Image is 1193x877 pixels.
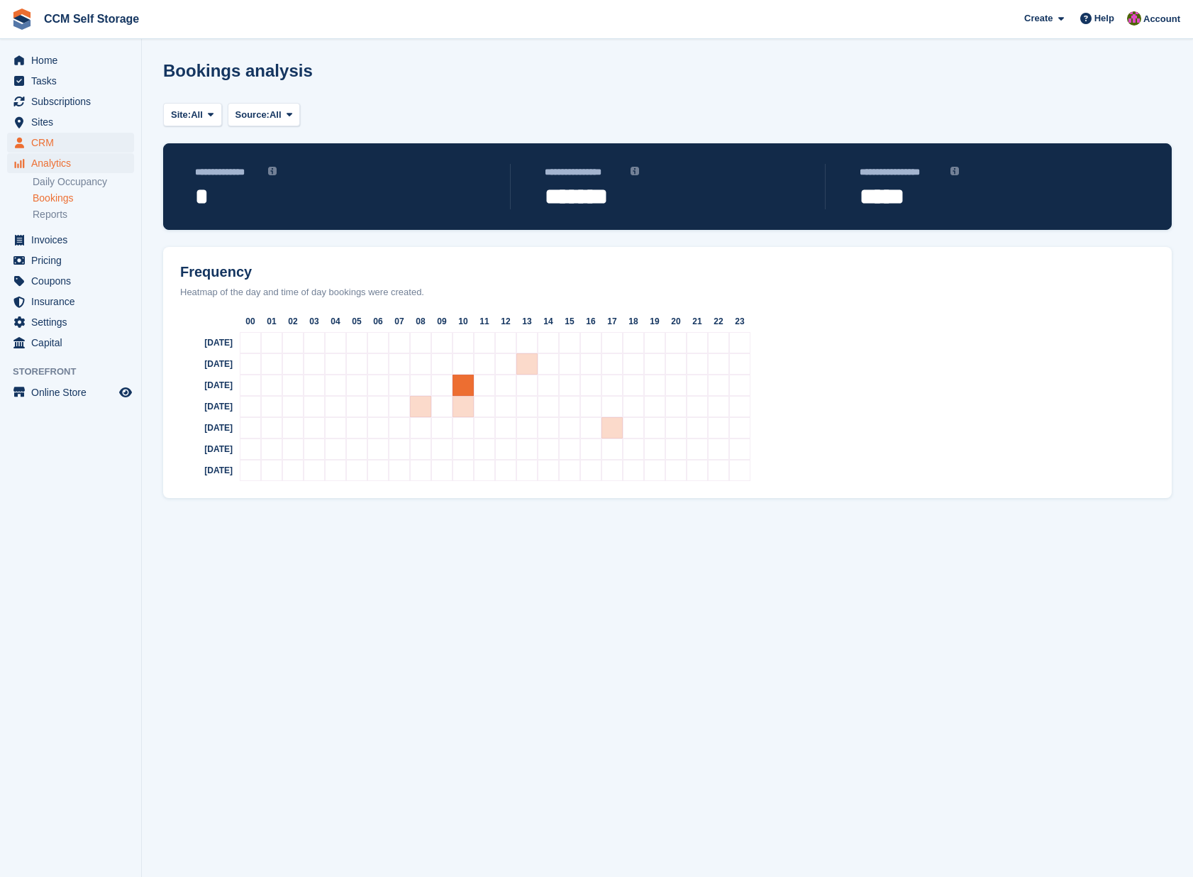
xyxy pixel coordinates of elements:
a: menu [7,50,134,70]
span: Insurance [31,292,116,311]
div: 13 [516,311,538,332]
a: menu [7,71,134,91]
div: 15 [559,311,580,332]
span: All [270,108,282,122]
div: [DATE] [169,396,240,417]
a: menu [7,312,134,332]
span: Coupons [31,271,116,291]
div: 21 [687,311,708,332]
div: 01 [261,311,282,332]
div: 09 [431,311,453,332]
a: menu [7,153,134,173]
div: 06 [367,311,389,332]
div: 20 [665,311,687,332]
span: Site: [171,108,191,122]
h1: Bookings analysis [163,61,313,80]
span: Source: [235,108,270,122]
div: 04 [325,311,346,332]
img: icon-info-grey-7440780725fd019a000dd9b08b2336e03edf1995a4989e88bcd33f0948082b44.svg [268,167,277,175]
button: Site: All [163,103,222,126]
div: 14 [538,311,559,332]
a: Preview store [117,384,134,401]
div: 16 [580,311,601,332]
h2: Frequency [169,264,1166,280]
div: 10 [453,311,474,332]
div: Heatmap of the day and time of day bookings were created. [169,285,1166,299]
img: icon-info-grey-7440780725fd019a000dd9b08b2336e03edf1995a4989e88bcd33f0948082b44.svg [950,167,959,175]
img: Tracy St Clair [1127,11,1141,26]
a: Reports [33,208,134,221]
button: Source: All [228,103,301,126]
span: Analytics [31,153,116,173]
div: 23 [729,311,750,332]
span: Online Store [31,382,116,402]
a: menu [7,292,134,311]
span: Invoices [31,230,116,250]
a: menu [7,92,134,111]
span: Capital [31,333,116,353]
span: CRM [31,133,116,153]
span: Storefront [13,365,141,379]
span: Account [1143,12,1180,26]
span: All [191,108,203,122]
a: menu [7,133,134,153]
div: [DATE] [169,332,240,353]
div: 00 [240,311,261,332]
div: 05 [346,311,367,332]
div: [DATE] [169,460,240,481]
a: Bookings [33,192,134,205]
span: Sites [31,112,116,132]
a: menu [7,333,134,353]
a: menu [7,112,134,132]
span: Create [1024,11,1053,26]
a: menu [7,382,134,402]
span: Pricing [31,250,116,270]
img: stora-icon-8386f47178a22dfd0bd8f6a31ec36ba5ce8667c1dd55bd0f319d3a0aa187defe.svg [11,9,33,30]
a: menu [7,271,134,291]
div: [DATE] [169,375,240,396]
div: [DATE] [169,353,240,375]
div: 19 [644,311,665,332]
a: Daily Occupancy [33,175,134,189]
span: Tasks [31,71,116,91]
img: icon-info-grey-7440780725fd019a000dd9b08b2336e03edf1995a4989e88bcd33f0948082b44.svg [631,167,639,175]
div: 08 [410,311,431,332]
div: [DATE] [169,417,240,438]
a: menu [7,250,134,270]
div: 18 [623,311,644,332]
div: [DATE] [169,438,240,460]
div: 12 [495,311,516,332]
span: Help [1094,11,1114,26]
div: 11 [474,311,495,332]
span: Settings [31,312,116,332]
span: Home [31,50,116,70]
a: CCM Self Storage [38,7,145,31]
div: 03 [304,311,325,332]
div: 02 [282,311,304,332]
div: 22 [708,311,729,332]
a: menu [7,230,134,250]
div: 07 [389,311,410,332]
div: 17 [601,311,623,332]
span: Subscriptions [31,92,116,111]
